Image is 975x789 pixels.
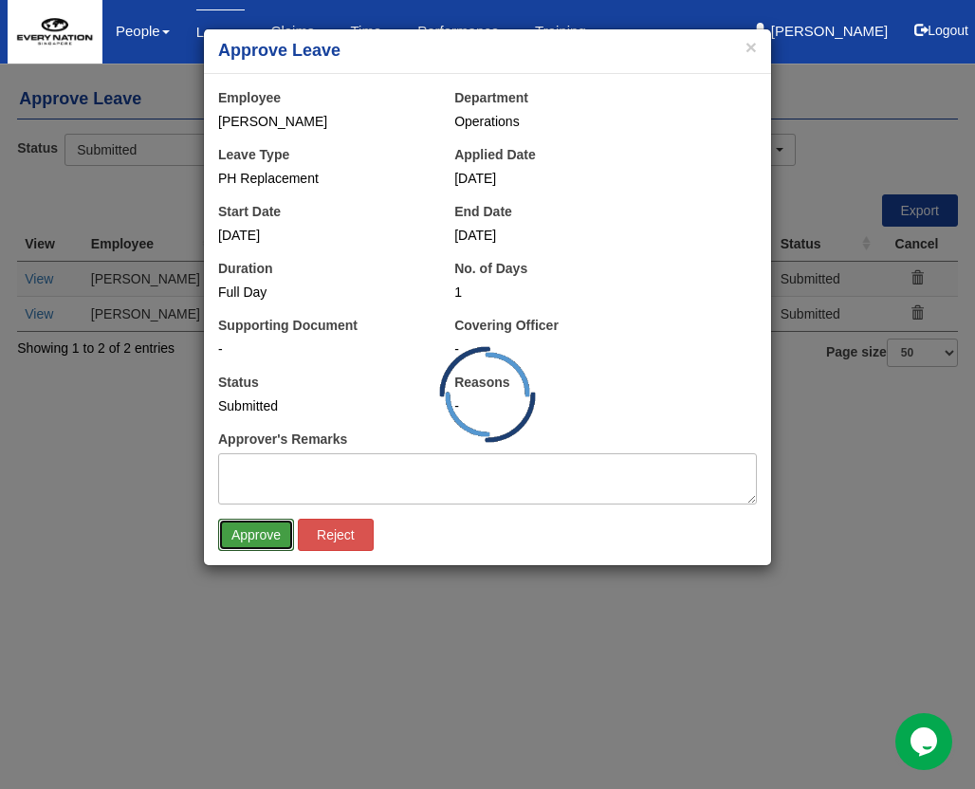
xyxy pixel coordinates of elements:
[454,169,662,188] div: [DATE]
[454,226,662,245] div: [DATE]
[218,88,281,107] label: Employee
[218,145,289,164] label: Leave Type
[218,396,426,415] div: Submitted
[454,259,527,278] label: No. of Days
[454,88,528,107] label: Department
[454,339,757,358] div: -
[218,169,426,188] div: PH Replacement
[454,396,757,415] div: -
[218,41,340,60] b: Approve Leave
[454,316,559,335] label: Covering Officer
[218,202,281,221] label: Start Date
[454,283,662,302] div: 1
[218,283,426,302] div: Full Day
[218,259,273,278] label: Duration
[218,373,259,392] label: Status
[218,112,426,131] div: [PERSON_NAME]
[745,37,757,57] button: ×
[218,339,426,358] div: -
[298,519,374,551] input: Reject
[454,145,536,164] label: Applied Date
[218,316,358,335] label: Supporting Document
[218,430,347,449] label: Approver's Remarks
[218,519,294,551] input: Approve
[454,112,757,131] div: Operations
[895,713,956,770] iframe: chat widget
[218,226,426,245] div: [DATE]
[454,202,512,221] label: End Date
